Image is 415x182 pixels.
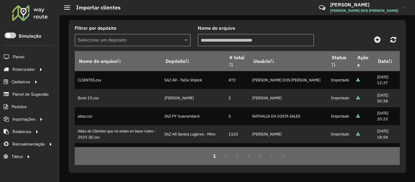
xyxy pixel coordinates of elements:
h3: [PERSON_NAME] [330,2,398,8]
label: Nome do arquivo [198,25,235,32]
th: Status [328,51,353,71]
span: Importações [12,116,36,122]
td: 7 [225,143,249,161]
td: [DATE] 20:38 [374,89,400,107]
th: Ações [353,51,374,71]
td: SAZ AR - TaDa Shipick [161,71,225,89]
span: Relatórios [12,129,31,135]
td: 2 [225,89,249,107]
td: [PERSON_NAME] [249,143,328,161]
th: Usuário [249,51,328,71]
td: [DATE] 20:23 [374,107,400,125]
button: Last Page [277,150,289,162]
td: altas.csv [75,107,161,125]
td: NATHALIA DA COSTA SALES [249,107,328,125]
label: Filtrar por depósito [75,25,116,32]
button: 2 [220,150,232,162]
span: Cadastros [12,79,30,85]
td: Importado [328,89,353,107]
td: Book 15.csv [75,89,161,107]
td: SAZ AR Santos Lugares - Mino [161,125,225,143]
button: 5 [255,150,266,162]
th: Data [374,51,400,71]
td: Importado [328,71,353,89]
td: CLIENTES.csv [75,71,161,89]
label: Simulação [19,33,41,40]
a: Arquivo completo [356,114,360,119]
td: [PERSON_NAME] [249,125,328,143]
span: Painel de Sugestão [12,91,49,98]
td: SAZ PY Guarambaré [161,107,225,125]
td: [PERSON_NAME] DOS [PERSON_NAME] [249,71,328,89]
a: Arquivo completo [356,77,360,83]
td: [DATE] 12:37 [374,71,400,89]
td: Importado [328,107,353,125]
td: Importado [328,143,353,161]
th: Depósito [161,51,225,71]
td: Importado [328,125,353,143]
span: Pedidos [12,104,27,110]
a: Arquivo completo [356,132,360,137]
td: Book 14.csv [75,143,161,161]
td: [DATE] 18:53 [374,143,400,161]
td: SAZ [GEOGRAPHIC_DATA] [161,143,225,161]
th: Nome do arquivo [75,51,161,71]
td: [PERSON_NAME] [161,89,225,107]
a: Contato Rápido [316,1,329,14]
td: Altas de Clientes que no estan en base ruteo - 2025 (8).csv [75,125,161,143]
span: Roteirizador [12,66,35,73]
span: Retroalimentação [12,141,45,147]
span: [PERSON_NAME] DOS [PERSON_NAME] [330,8,398,13]
td: [PERSON_NAME] [249,89,328,107]
td: [DATE] 18:58 [374,125,400,143]
td: 472 [225,71,249,89]
span: Painel [13,54,24,60]
span: Tático [12,153,23,160]
th: # total [225,51,249,71]
a: Arquivo completo [356,95,360,101]
td: 3 [225,107,249,125]
h2: Importar clientes [70,4,121,11]
button: Next Page [266,150,277,162]
td: 1103 [225,125,249,143]
button: 1 [209,150,220,162]
button: 4 [243,150,255,162]
button: 3 [232,150,243,162]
